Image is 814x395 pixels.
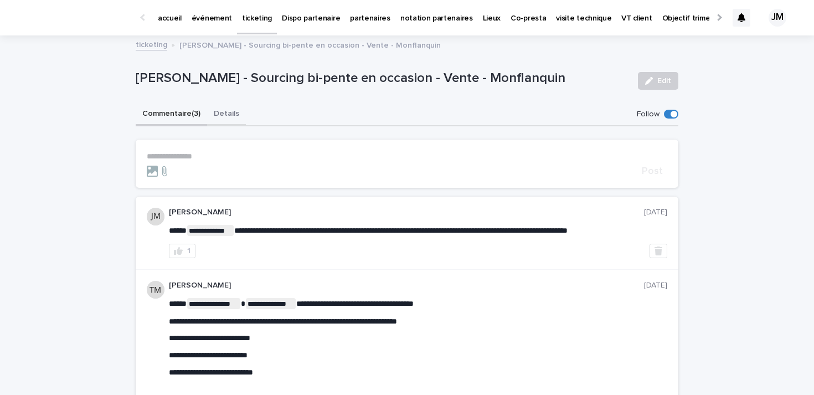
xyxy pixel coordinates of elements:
[657,77,671,85] span: Edit
[169,281,644,290] p: [PERSON_NAME]
[650,244,667,258] button: Delete post
[136,103,207,126] button: Commentaire (3)
[187,247,190,255] div: 1
[644,281,667,290] p: [DATE]
[637,166,667,176] button: Post
[207,103,246,126] button: Details
[169,244,195,258] button: 1
[136,70,629,86] p: [PERSON_NAME] - Sourcing bi-pente en occasion - Vente - Monflanquin
[637,110,660,119] p: Follow
[769,9,786,27] div: JM
[638,72,678,90] button: Edit
[22,7,130,29] img: Ls34BcGeRexTGTNfXpUC
[169,208,644,217] p: [PERSON_NAME]
[179,38,441,50] p: [PERSON_NAME] - Sourcing bi-pente en occasion - Vente - Monflanquin
[644,208,667,217] p: [DATE]
[136,38,167,50] a: ticketing
[642,166,663,176] span: Post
